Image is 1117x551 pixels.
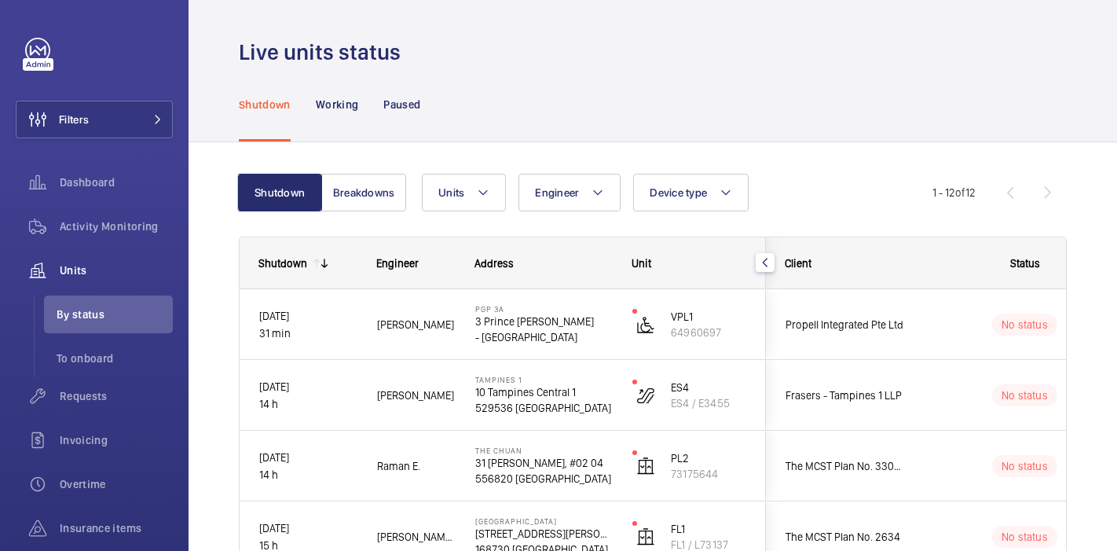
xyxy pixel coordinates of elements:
[475,375,612,384] p: Tampines 1
[60,432,173,448] span: Invoicing
[671,466,746,482] p: 73175644
[60,263,173,278] span: Units
[475,329,612,345] p: - [GEOGRAPHIC_DATA]
[316,97,358,112] p: Working
[1002,529,1048,545] p: No status
[57,351,173,366] span: To onboard
[475,526,612,542] p: [STREET_ADDRESS][PERSON_NAME]
[475,471,612,487] p: 556820 [GEOGRAPHIC_DATA]
[671,309,746,325] p: VPL1
[650,186,707,199] span: Device type
[671,395,746,411] p: ES4 / E3455
[955,186,965,199] span: of
[1002,458,1048,474] p: No status
[60,520,173,536] span: Insurance items
[16,101,173,138] button: Filters
[786,457,906,475] span: The MCST Plan No. 3304 - The Chuan
[633,174,749,211] button: Device type
[377,528,455,545] span: [PERSON_NAME].
[377,457,455,475] span: Raman E.
[475,455,612,471] p: 31 [PERSON_NAME], #02 04
[475,516,612,526] p: [GEOGRAPHIC_DATA]
[259,520,357,537] p: [DATE]
[1002,388,1048,403] p: No status
[60,174,173,190] span: Dashboard
[671,521,746,537] p: FL1
[377,316,455,333] span: [PERSON_NAME]
[259,325,357,342] p: 31 min
[636,457,655,476] img: elevator.svg
[475,446,612,455] p: The Chuan
[636,386,655,405] img: escalator.svg
[239,97,291,112] p: Shutdown
[59,112,89,127] span: Filters
[258,257,307,270] div: Shutdown
[259,395,357,413] p: 14 h
[1002,317,1048,332] p: No status
[239,38,410,67] h1: Live units status
[383,97,420,112] p: Paused
[786,387,906,404] span: Frasers - Tampines 1 LLP
[57,307,173,322] span: By status
[632,257,747,270] div: Unit
[518,174,621,211] button: Engineer
[259,378,357,395] p: [DATE]
[475,304,612,314] p: PGP 3A
[422,174,506,211] button: Units
[535,186,579,199] span: Engineer
[60,219,173,234] span: Activity Monitoring
[786,316,906,333] span: Propell Integrated Pte Ltd
[636,527,655,546] img: elevator.svg
[475,400,612,416] p: 529536 [GEOGRAPHIC_DATA]
[438,186,464,199] span: Units
[671,450,746,466] p: PL2
[671,380,746,395] p: ES4
[671,325,746,340] p: 64960697
[376,257,419,270] span: Engineer
[1010,257,1040,270] span: Status
[259,466,357,483] p: 14 h
[474,257,514,270] span: Address
[259,449,357,466] p: [DATE]
[237,174,322,211] button: Shutdown
[475,314,612,329] p: 3 Prince [PERSON_NAME]
[475,384,612,400] p: 10 Tampines Central 1
[636,315,655,334] img: platform_lift.svg
[60,388,173,404] span: Requests
[259,307,357,325] p: [DATE]
[377,387,455,404] span: [PERSON_NAME]
[785,257,811,270] span: Client
[786,528,906,545] span: The MCST Plan No. 2634
[932,187,976,198] span: 1 - 12 12
[321,174,406,211] button: Breakdowns
[60,476,173,492] span: Overtime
